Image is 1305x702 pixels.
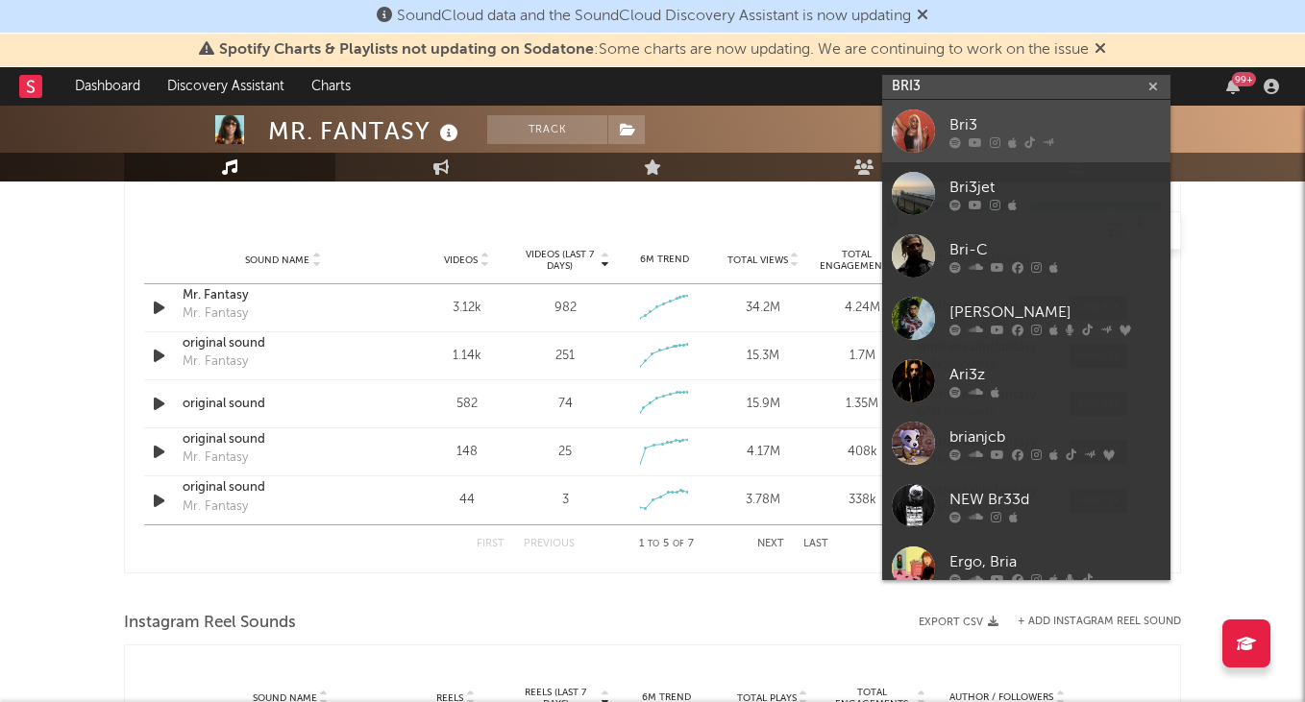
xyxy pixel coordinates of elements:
div: [PERSON_NAME] [949,301,1161,324]
div: 148 [422,443,511,462]
div: Mr. Fantasy [183,304,248,324]
div: + Add Instagram Reel Sound [998,617,1181,627]
a: original sound [183,395,383,414]
div: MR. FANTASY [268,115,463,147]
span: Dismiss [1095,42,1106,58]
div: Bri-C [949,238,1161,261]
div: 1.35M [818,395,907,414]
div: Ergo, Bria [949,550,1161,573]
a: original sound [183,334,383,353]
a: Bri-C [882,225,1170,287]
div: Mr. Fantasy [183,497,248,517]
div: Bri3 [949,113,1161,136]
span: of [673,540,684,548]
a: brianjcb [882,412,1170,474]
a: Ari3z [882,350,1170,412]
div: 408k [818,443,907,462]
div: 99 + [1232,72,1256,86]
span: : Some charts are now updating. We are continuing to work on the issue [219,42,1089,58]
button: Previous [524,539,575,549]
a: [PERSON_NAME] [882,287,1170,350]
div: Mr. Fantasy [183,448,248,468]
span: SoundCloud data and the SoundCloud Discovery Assistant is now updating [397,9,911,24]
span: Videos (last 7 days) [521,249,599,272]
span: Videos [444,254,478,266]
span: Total Views [727,254,788,266]
div: 338k [818,491,907,510]
span: Sound Name [245,254,309,266]
div: 6M Trend [620,253,709,267]
div: brianjcb [949,425,1161,448]
button: Last [803,539,828,549]
a: NEW Br33d [882,474,1170,537]
div: Ari3z [949,363,1161,386]
span: to [648,540,659,548]
input: Search for artists [882,75,1170,99]
a: original sound [183,478,383,497]
div: 982 [554,299,577,318]
span: Total Engagements [818,249,896,272]
span: Dismiss [917,9,928,24]
a: Mr. Fantasy [183,286,383,305]
div: 1 5 7 [613,533,719,556]
a: Dashboard [62,67,154,106]
a: Bri3jet [882,162,1170,225]
div: Mr. Fantasy [183,352,248,372]
span: Spotify Charts & Playlists not updating on Sodatone [219,42,594,58]
div: 1.7M [818,347,907,366]
div: 1.14k [422,347,511,366]
div: NEW Br33d [949,488,1161,511]
div: 4.17M [719,443,808,462]
div: 15.9M [719,395,808,414]
a: Ergo, Bria [882,537,1170,599]
a: Bri3 [882,100,1170,162]
div: 3 [562,491,569,510]
div: 3.78M [719,491,808,510]
button: First [477,539,505,549]
div: 582 [422,395,511,414]
div: 15.3M [719,347,808,366]
button: 99+ [1226,79,1240,94]
div: 3.12k [422,299,511,318]
button: Export CSV [919,617,998,628]
span: Instagram Reel Sounds [124,612,296,635]
div: 251 [555,347,575,366]
a: original sound [183,430,383,449]
div: Bri3jet [949,176,1161,199]
a: Discovery Assistant [154,67,298,106]
button: + Add Instagram Reel Sound [1018,617,1181,627]
button: Next [757,539,784,549]
div: 34.2M [719,299,808,318]
div: 74 [558,395,573,414]
div: 25 [558,443,572,462]
div: 44 [422,491,511,510]
div: 4.24M [818,299,907,318]
a: Charts [298,67,364,106]
button: Track [487,115,607,144]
